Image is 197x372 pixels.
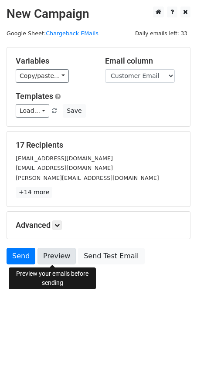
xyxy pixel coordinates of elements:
[16,69,69,83] a: Copy/paste...
[46,30,98,37] a: Chargeback EMails
[16,56,92,66] h5: Variables
[37,248,76,264] a: Preview
[153,330,197,372] iframe: Chat Widget
[9,267,96,289] div: Preview your emails before sending
[132,29,190,38] span: Daily emails left: 33
[16,165,113,171] small: [EMAIL_ADDRESS][DOMAIN_NAME]
[16,140,181,150] h5: 17 Recipients
[105,56,181,66] h5: Email column
[16,155,113,162] small: [EMAIL_ADDRESS][DOMAIN_NAME]
[16,220,181,230] h5: Advanced
[7,30,98,37] small: Google Sheet:
[78,248,144,264] a: Send Test Email
[132,30,190,37] a: Daily emails left: 33
[16,104,49,118] a: Load...
[16,175,159,181] small: [PERSON_NAME][EMAIL_ADDRESS][DOMAIN_NAME]
[16,91,53,101] a: Templates
[63,104,85,118] button: Save
[16,187,52,198] a: +14 more
[7,248,35,264] a: Send
[7,7,190,21] h2: New Campaign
